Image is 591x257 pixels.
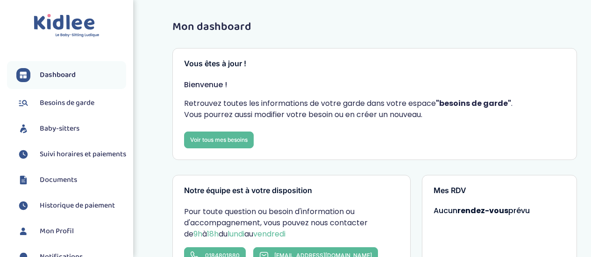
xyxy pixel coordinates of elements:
[40,69,76,81] span: Dashboard
[184,132,254,148] a: Voir tous mes besoins
[16,122,30,136] img: babysitters.svg
[16,96,126,110] a: Besoins de garde
[16,173,30,187] img: documents.svg
[40,200,115,211] span: Historique de paiement
[228,229,244,239] span: lundi
[207,229,219,239] span: 18h
[16,68,30,82] img: dashboard.svg
[184,98,565,120] p: Retrouvez toutes les informations de votre garde dans votre espace . Vous pourrez aussi modifier ...
[436,98,511,109] strong: "besoins de garde"
[184,60,565,68] h3: Vous êtes à jour !
[34,14,100,38] img: logo.svg
[40,123,79,134] span: Baby-sitters
[184,187,399,195] h3: Notre équipe est à votre disposition
[253,229,285,239] span: vendredi
[16,147,30,161] img: suivihoraire.svg
[16,224,126,238] a: Mon Profil
[40,149,126,160] span: Suivi horaires et paiements
[16,68,126,82] a: Dashboard
[193,229,202,239] span: 9h
[16,147,126,161] a: Suivi horaires et paiements
[172,21,577,33] h1: Mon dashboard
[40,174,77,186] span: Documents
[184,206,399,240] p: Pour toute question ou besoin d'information ou d'accompagnement, vous pouvez nous contacter de à ...
[457,205,508,216] strong: rendez-vous
[40,97,94,109] span: Besoins de garde
[16,224,30,238] img: profil.svg
[16,199,126,213] a: Historique de paiement
[434,205,530,216] span: Aucun prévu
[16,96,30,110] img: besoin.svg
[434,187,565,195] h3: Mes RDV
[16,122,126,136] a: Baby-sitters
[16,199,30,213] img: suivihoraire.svg
[16,173,126,187] a: Documents
[184,79,565,90] p: Bienvenue !
[40,226,74,237] span: Mon Profil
